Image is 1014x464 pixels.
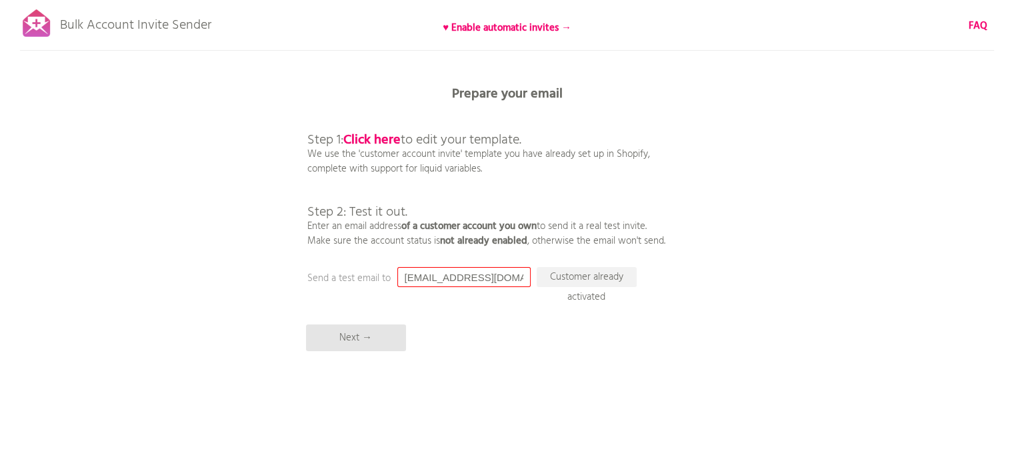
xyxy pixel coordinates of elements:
[401,218,537,234] b: of a customer account you own
[443,20,571,36] b: ♥ Enable automatic invites →
[307,271,574,286] p: Send a test email to
[60,5,211,39] p: Bulk Account Invite Sender
[343,130,401,151] a: Click here
[307,202,407,223] span: Step 2: Test it out.
[537,267,637,287] p: Customer already activated
[307,130,521,151] span: Step 1: to edit your template.
[306,324,406,351] p: Next →
[969,19,987,33] a: FAQ
[969,18,987,34] b: FAQ
[452,83,563,105] b: Prepare your email
[307,104,665,248] p: We use the 'customer account invite' template you have already set up in Shopify, complete with s...
[440,233,527,249] b: not already enabled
